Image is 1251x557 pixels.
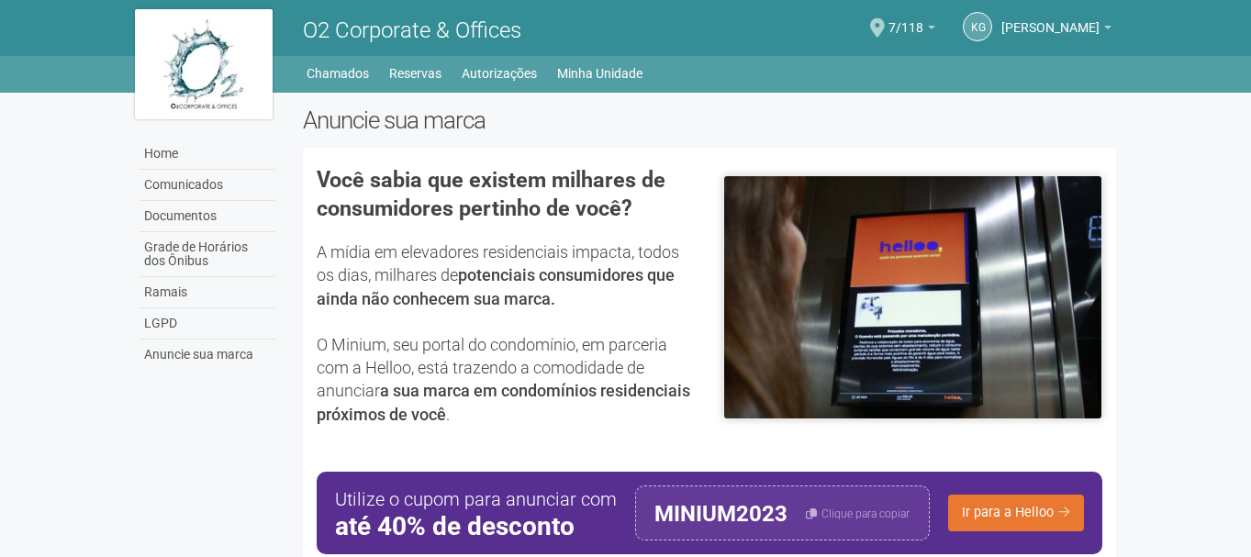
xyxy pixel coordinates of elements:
[317,381,690,423] strong: a sua marca em condomínios residenciais próximos de você
[806,486,910,540] button: Clique para copiar
[307,61,369,86] a: Chamados
[654,486,787,540] div: MINIUM2023
[888,23,935,38] a: 7/118
[140,277,275,308] a: Ramais
[317,166,696,222] h3: Você sabia que existem milhares de consumidores pertinho de você?
[140,308,275,340] a: LGPD
[963,12,992,41] a: KG
[140,139,275,170] a: Home
[335,513,617,540] strong: até 40% de desconto
[317,240,696,426] p: A mídia em elevadores residenciais impacta, todos os dias, milhares de O Minium, seu portal do co...
[557,61,642,86] a: Minha Unidade
[335,485,617,540] div: Utilize o cupom para anunciar com
[948,495,1084,531] a: Ir para a Helloo
[303,106,1117,134] h2: Anuncie sua marca
[389,61,441,86] a: Reservas
[140,232,275,277] a: Grade de Horários dos Ônibus
[135,9,273,119] img: logo.jpg
[1001,23,1111,38] a: [PERSON_NAME]
[140,340,275,370] a: Anuncie sua marca
[303,17,521,43] span: O2 Corporate & Offices
[140,201,275,232] a: Documentos
[723,175,1102,419] img: helloo-1.jpeg
[317,265,675,307] strong: potenciais consumidores que ainda não conhecem sua marca.
[1001,3,1100,35] span: Karine Gomes
[140,170,275,201] a: Comunicados
[462,61,537,86] a: Autorizações
[888,3,923,35] span: 7/118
